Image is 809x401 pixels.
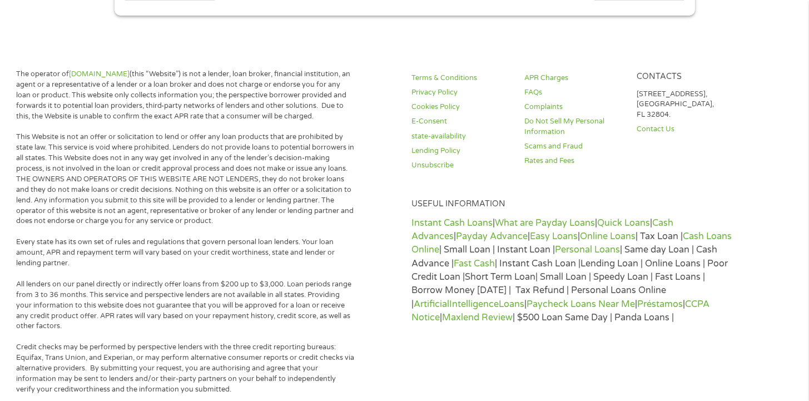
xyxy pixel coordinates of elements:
[16,69,355,121] p: The operator of (this “Website”) is not a lender, loan broker, financial institution, an agent or...
[637,72,736,82] h4: Contacts
[411,87,511,98] a: Privacy Policy
[16,237,355,269] p: Every state has its own set of rules and regulations that govern personal loan lenders. Your loan...
[411,216,736,324] p: | | | | | | | Tax Loan | | Small Loan | Instant Loan | | Same day Loan | Cash Advance | | Instant...
[16,342,355,394] p: Credit checks may be performed by perspective lenders with the three credit reporting bureaus: Eq...
[414,299,449,310] a: Artificial
[524,141,624,152] a: Scams and Fraud
[411,299,709,323] a: CCPA Notice
[411,116,511,127] a: E-Consent
[524,116,624,137] a: Do Not Sell My Personal Information
[499,299,524,310] a: Loans
[411,199,736,210] h4: Useful Information
[456,231,528,242] a: Payday Advance
[524,73,624,83] a: APR Charges
[530,231,578,242] a: Easy Loans
[495,217,595,229] a: What are Payday Loans
[524,156,624,166] a: Rates and Fees
[527,299,635,310] a: Paycheck Loans Near Me
[411,160,511,171] a: Unsubscribe
[524,87,624,98] a: FAQs
[637,89,736,121] p: [STREET_ADDRESS], [GEOGRAPHIC_DATA], FL 32804.
[16,279,355,331] p: All lenders on our panel directly or indirectly offer loans from $200 up to $3,000. Loan periods ...
[580,231,636,242] a: Online Loans
[637,124,736,135] a: Contact Us
[16,132,355,226] p: This Website is not an offer or solicitation to lend or offer any loan products that are prohibit...
[555,244,620,255] a: Personal Loans
[442,312,513,323] a: Maxlend Review
[449,299,499,310] a: Intelligence
[411,73,511,83] a: Terms & Conditions
[411,146,511,156] a: Lending Policy
[454,258,495,269] a: Fast Cash
[69,70,130,78] a: [DOMAIN_NAME]
[524,102,624,112] a: Complaints
[411,102,511,112] a: Cookies Policy
[411,217,493,229] a: Instant Cash Loans
[411,131,511,142] a: state-availability
[637,299,683,310] a: Préstamos
[597,217,650,229] a: Quick Loans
